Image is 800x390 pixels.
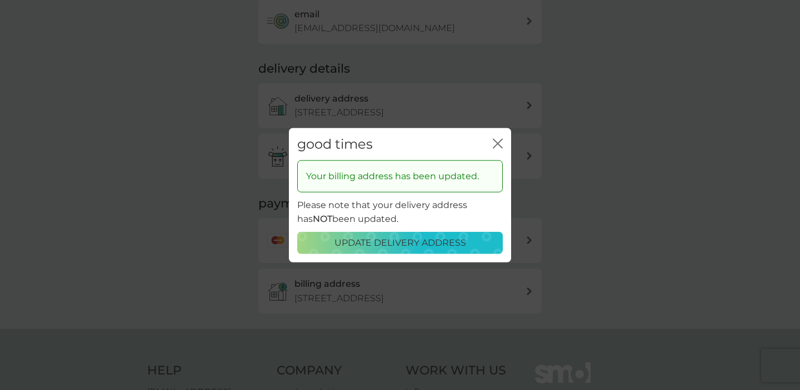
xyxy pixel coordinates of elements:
button: close [493,138,503,150]
h2: good times [297,136,373,152]
button: update delivery address [297,232,503,254]
span: Please note that your delivery address has been updated. [297,200,467,225]
p: update delivery address [334,236,466,250]
strong: NOT [313,214,332,224]
span: Your billing address has been updated. [306,171,479,181]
